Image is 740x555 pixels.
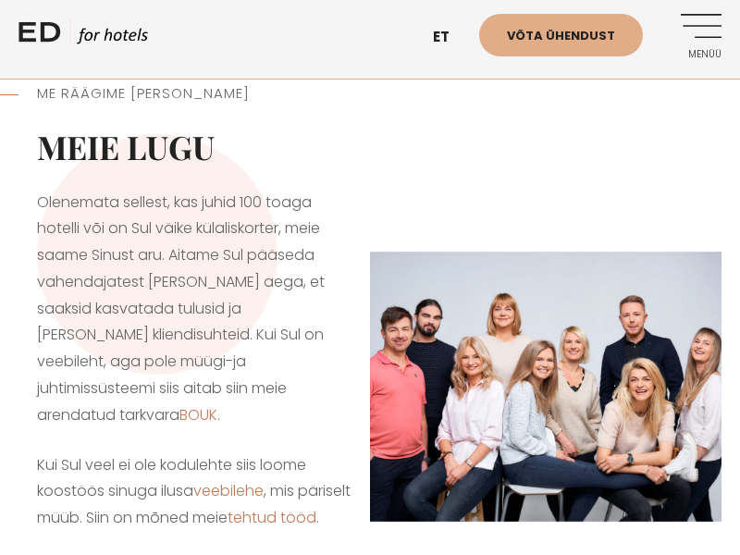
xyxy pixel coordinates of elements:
h5: ME RÄÄGIME [PERSON_NAME] [37,83,351,105]
span: Menüü [671,49,721,60]
a: Võta ühendust [479,14,643,56]
p: Olenemata sellest, kas juhid 100 toaga hotelli või on Sul väike külaliskorter, meie saame Sinust ... [37,190,351,429]
p: Kui Sul veel ei ole kodulehte siis loome koostöös sinuga ilusa , mis päriselt müüb. Siin on mõned... [37,452,351,532]
a: et [424,18,479,55]
a: veebilehe [193,480,264,501]
a: ED HOTELS [18,18,148,46]
h2: Meie lugu [37,128,351,166]
a: tehtud tööd [228,507,316,528]
a: BOUK [179,404,217,425]
a: Menüü [671,14,721,65]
